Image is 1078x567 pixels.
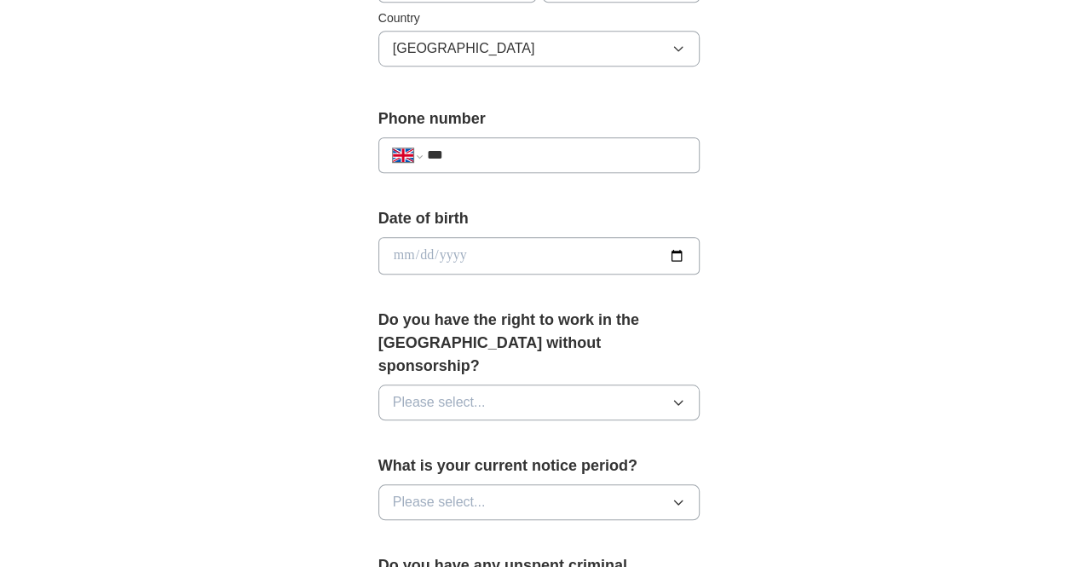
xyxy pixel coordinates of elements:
[378,385,700,420] button: Please select...
[393,38,535,59] span: [GEOGRAPHIC_DATA]
[378,484,700,520] button: Please select...
[378,454,700,477] label: What is your current notice period?
[378,207,700,230] label: Date of birth
[393,392,486,413] span: Please select...
[378,309,700,378] label: Do you have the right to work in the [GEOGRAPHIC_DATA] without sponsorship?
[378,9,700,27] label: Country
[393,492,486,512] span: Please select...
[378,107,700,130] label: Phone number
[378,31,700,67] button: [GEOGRAPHIC_DATA]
